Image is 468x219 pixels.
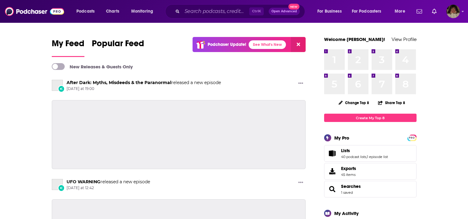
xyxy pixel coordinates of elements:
[334,210,359,216] div: My Activity
[67,86,221,91] span: [DATE] at 19:00
[324,36,385,42] a: Welcome [PERSON_NAME]!
[67,185,150,191] span: [DATE] at 12:42
[313,6,349,16] button: open menu
[72,6,103,16] button: open menu
[352,7,381,16] span: For Podcasters
[317,7,342,16] span: For Business
[341,184,361,189] a: Searches
[395,7,405,16] span: More
[249,40,286,49] a: See What's New
[52,179,63,190] a: UFO WARNING
[271,10,297,13] span: Open Advanced
[67,179,150,185] h3: released a new episode
[326,149,339,158] a: Lists
[326,185,339,193] a: Searches
[52,38,84,57] a: My Feed
[131,7,153,16] span: Monitoring
[341,190,353,195] a: 1 saved
[341,148,388,153] a: Lists
[288,4,299,10] span: New
[52,38,84,52] span: My Feed
[67,80,221,86] h3: released a new episode
[67,179,100,185] a: UFO WARNING
[341,172,356,177] span: 45 items
[326,167,339,176] span: Exports
[446,5,460,18] img: User Profile
[92,38,144,57] a: Popular Feed
[392,36,417,42] a: View Profile
[341,148,350,153] span: Lists
[429,6,439,17] a: Show notifications dropdown
[269,8,300,15] button: Open AdvancedNew
[52,80,63,91] a: After Dark: Myths, Misdeeds & the Paranormal
[76,7,95,16] span: Podcasts
[366,155,367,159] span: ,
[324,114,417,122] a: Create My Top 8
[334,135,349,141] div: My Pro
[367,155,388,159] a: 1 episode list
[58,185,65,191] div: New Episode
[127,6,161,16] button: open menu
[102,6,123,16] a: Charts
[92,38,144,52] span: Popular Feed
[182,6,249,16] input: Search podcasts, credits, & more...
[348,6,390,16] button: open menu
[106,7,119,16] span: Charts
[390,6,413,16] button: open menu
[324,163,417,180] a: Exports
[408,136,416,140] span: PRO
[341,166,356,171] span: Exports
[324,145,417,162] span: Lists
[52,63,133,70] a: New Releases & Guests Only
[341,155,366,159] a: 40 podcast lists
[58,85,65,92] div: New Episode
[296,179,306,187] button: Show More Button
[335,99,373,107] button: Change Top 8
[67,80,171,85] a: After Dark: Myths, Misdeeds & the Paranormal
[171,4,311,18] div: Search podcasts, credits, & more...
[296,80,306,87] button: Show More Button
[446,5,460,18] span: Logged in as angelport
[446,5,460,18] button: Show profile menu
[408,135,416,140] a: PRO
[324,181,417,197] span: Searches
[249,7,264,15] span: Ctrl K
[378,97,405,109] button: Share Top 8
[414,6,425,17] a: Show notifications dropdown
[5,6,64,17] img: Podchaser - Follow, Share and Rate Podcasts
[208,42,246,47] p: Podchaser Update!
